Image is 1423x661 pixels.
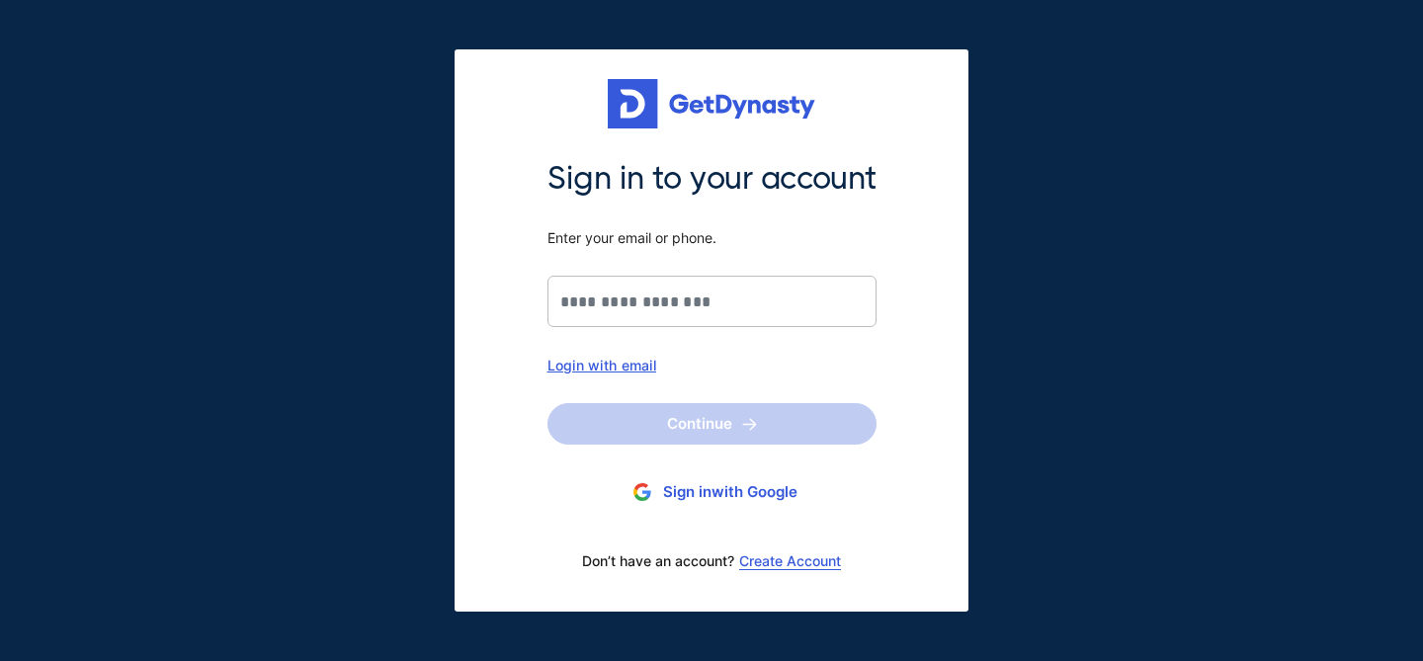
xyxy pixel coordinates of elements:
a: Create Account [739,553,841,569]
button: Sign inwith Google [547,474,877,511]
span: Sign in to your account [547,158,877,200]
img: Get started for free with Dynasty Trust Company [608,79,815,128]
div: Don’t have an account? [547,540,877,582]
div: Login with email [547,357,877,373]
span: Enter your email or phone. [547,229,877,247]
